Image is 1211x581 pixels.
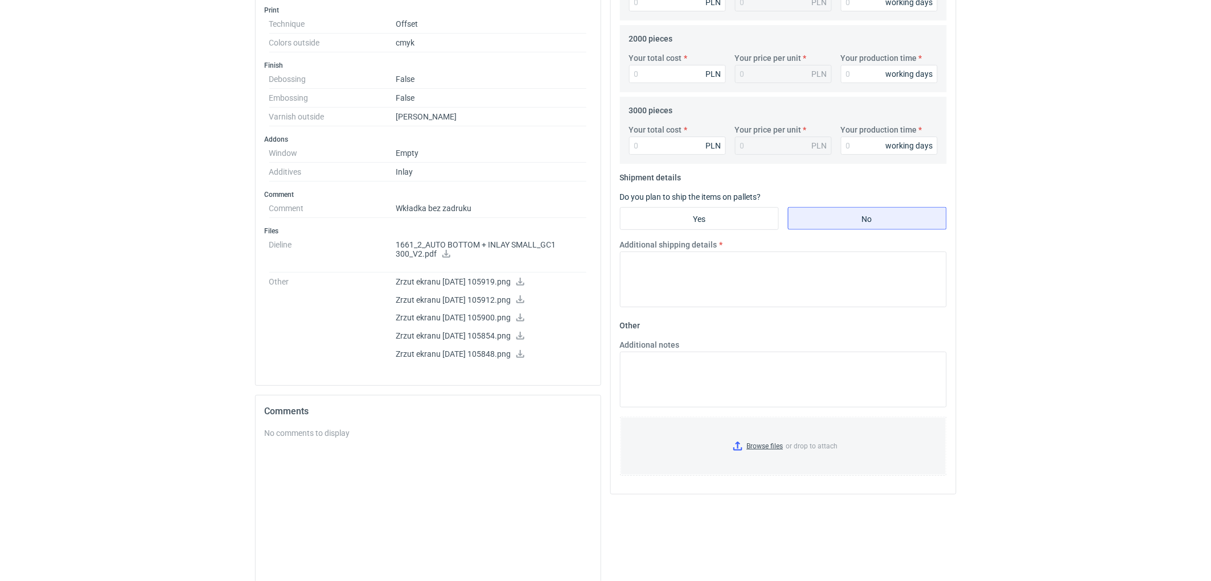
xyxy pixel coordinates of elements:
[396,277,587,287] p: Zrzut ekranu [DATE] 105919.png
[706,140,721,151] div: PLN
[396,144,587,163] dd: Empty
[620,192,761,201] label: Do you plan to ship the items on pallets?
[841,52,917,64] label: Your production time
[269,108,396,126] dt: Varnish outside
[629,124,682,135] label: Your total cost
[621,417,946,475] label: or drop to attach
[269,199,396,218] dt: Comment
[735,124,802,135] label: Your price per unit
[269,144,396,163] dt: Window
[265,190,592,199] h3: Comment
[629,101,673,115] legend: 3000 pieces
[396,313,587,323] p: Zrzut ekranu [DATE] 105900.png
[620,316,641,330] legend: Other
[841,65,938,83] input: 0
[265,135,592,144] h3: Addons
[396,349,587,360] p: Zrzut ekranu [DATE] 105848.png
[886,68,933,80] div: working days
[629,137,726,155] input: 0
[269,15,396,34] dt: Technique
[706,68,721,80] div: PLN
[265,405,592,418] h2: Comments
[396,295,587,306] p: Zrzut ekranu [DATE] 105912.png
[396,240,587,259] p: 1661_2_AUTO BOTTOM + INLAY SMALL_GC1 300_V2.pdf
[269,273,396,368] dt: Other
[841,137,938,155] input: 0
[396,34,587,52] dd: cmyk
[620,339,680,351] label: Additional notes
[396,108,587,126] dd: [PERSON_NAME]
[620,207,779,230] label: Yes
[265,6,592,15] h3: Print
[788,207,947,230] label: No
[629,52,682,64] label: Your total cost
[396,331,587,341] p: Zrzut ekranu [DATE] 105854.png
[269,236,396,273] dt: Dieline
[812,68,827,80] div: PLN
[620,239,717,250] label: Additional shipping details
[629,30,673,43] legend: 2000 pieces
[886,140,933,151] div: working days
[629,65,726,83] input: 0
[396,70,587,89] dd: False
[396,163,587,182] dd: Inlay
[269,34,396,52] dt: Colors outside
[269,163,396,182] dt: Additives
[841,124,917,135] label: Your production time
[620,168,682,182] legend: Shipment details
[396,89,587,108] dd: False
[735,52,802,64] label: Your price per unit
[269,70,396,89] dt: Debossing
[265,61,592,70] h3: Finish
[269,89,396,108] dt: Embossing
[396,199,587,218] dd: Wkładka bez zadruku
[812,140,827,151] div: PLN
[265,226,592,236] h3: Files
[265,427,592,439] div: No comments to display
[396,15,587,34] dd: Offset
